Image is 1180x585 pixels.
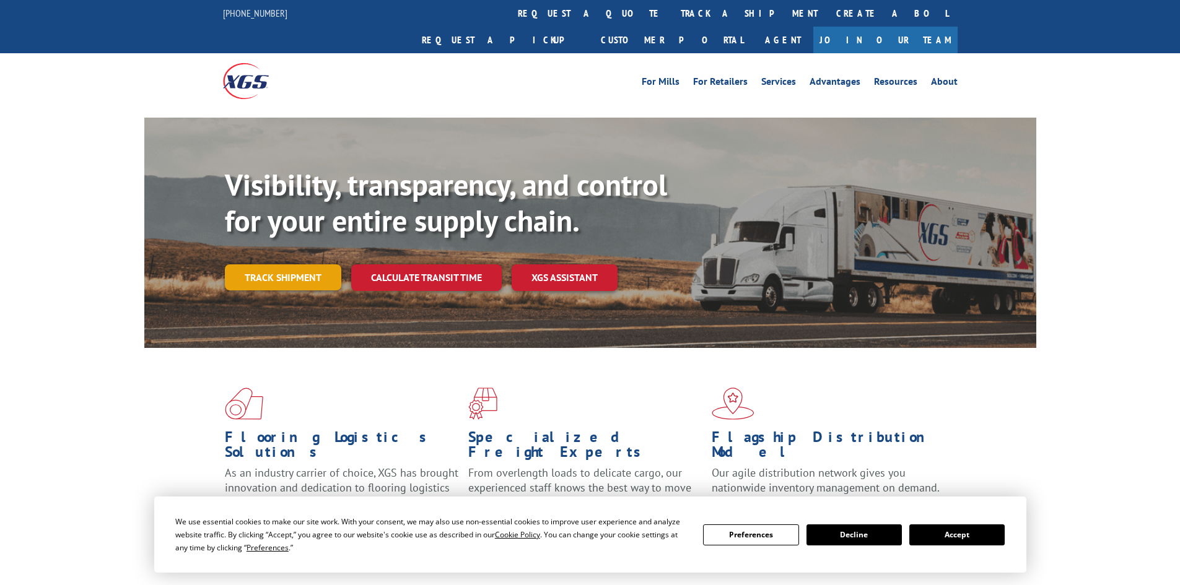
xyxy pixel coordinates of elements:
div: Cookie Consent Prompt [154,496,1026,573]
h1: Specialized Freight Experts [468,430,702,466]
a: Join Our Team [813,27,958,53]
a: For Retailers [693,77,748,90]
span: Cookie Policy [495,529,540,540]
p: From overlength loads to delicate cargo, our experienced staff knows the best way to move your fr... [468,466,702,521]
button: Accept [909,524,1005,545]
a: Advantages [810,77,860,90]
div: We use essential cookies to make our site work. With your consent, we may also use non-essential ... [175,515,688,554]
a: Agent [753,27,813,53]
a: Resources [874,77,917,90]
a: About [931,77,958,90]
a: For Mills [642,77,680,90]
a: Customer Portal [592,27,753,53]
h1: Flooring Logistics Solutions [225,430,459,466]
img: xgs-icon-flagship-distribution-model-red [712,388,754,420]
h1: Flagship Distribution Model [712,430,946,466]
span: As an industry carrier of choice, XGS has brought innovation and dedication to flooring logistics... [225,466,458,509]
img: xgs-icon-total-supply-chain-intelligence-red [225,388,263,420]
a: Calculate transit time [351,264,502,291]
button: Decline [806,524,902,545]
a: Request a pickup [413,27,592,53]
b: Visibility, transparency, and control for your entire supply chain. [225,165,667,240]
img: xgs-icon-focused-on-flooring-red [468,388,497,420]
a: [PHONE_NUMBER] [223,7,287,19]
a: XGS ASSISTANT [512,264,618,291]
a: Services [761,77,796,90]
span: Preferences [247,542,289,553]
button: Preferences [703,524,798,545]
span: Our agile distribution network gives you nationwide inventory management on demand. [712,466,940,495]
a: Track shipment [225,264,341,290]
